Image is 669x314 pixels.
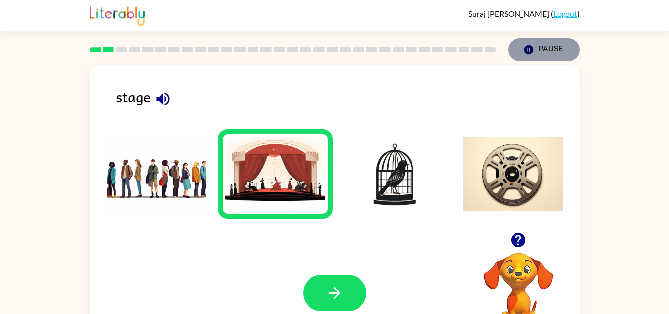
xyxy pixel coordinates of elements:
img: Answer choice 1 [107,137,207,211]
img: Answer choice 4 [463,137,563,211]
div: stage [116,85,580,117]
button: Pause [508,38,580,61]
a: Logout [553,9,577,18]
img: Literably [90,4,145,26]
img: Answer choice 2 [225,137,325,211]
span: Suraj [PERSON_NAME] [468,9,551,18]
img: Answer choice 3 [344,137,444,211]
div: ( ) [468,9,580,18]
